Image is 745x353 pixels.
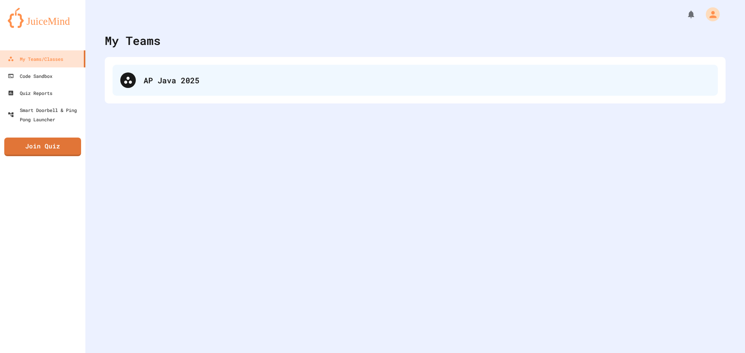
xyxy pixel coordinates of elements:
[8,88,52,98] div: Quiz Reports
[8,54,63,64] div: My Teams/Classes
[113,65,718,96] div: AP Java 2025
[4,138,81,156] a: Join Quiz
[8,71,52,81] div: Code Sandbox
[698,5,722,23] div: My Account
[672,8,698,21] div: My Notifications
[8,8,78,28] img: logo-orange.svg
[8,105,82,124] div: Smart Doorbell & Ping Pong Launcher
[105,32,161,49] div: My Teams
[144,74,710,86] div: AP Java 2025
